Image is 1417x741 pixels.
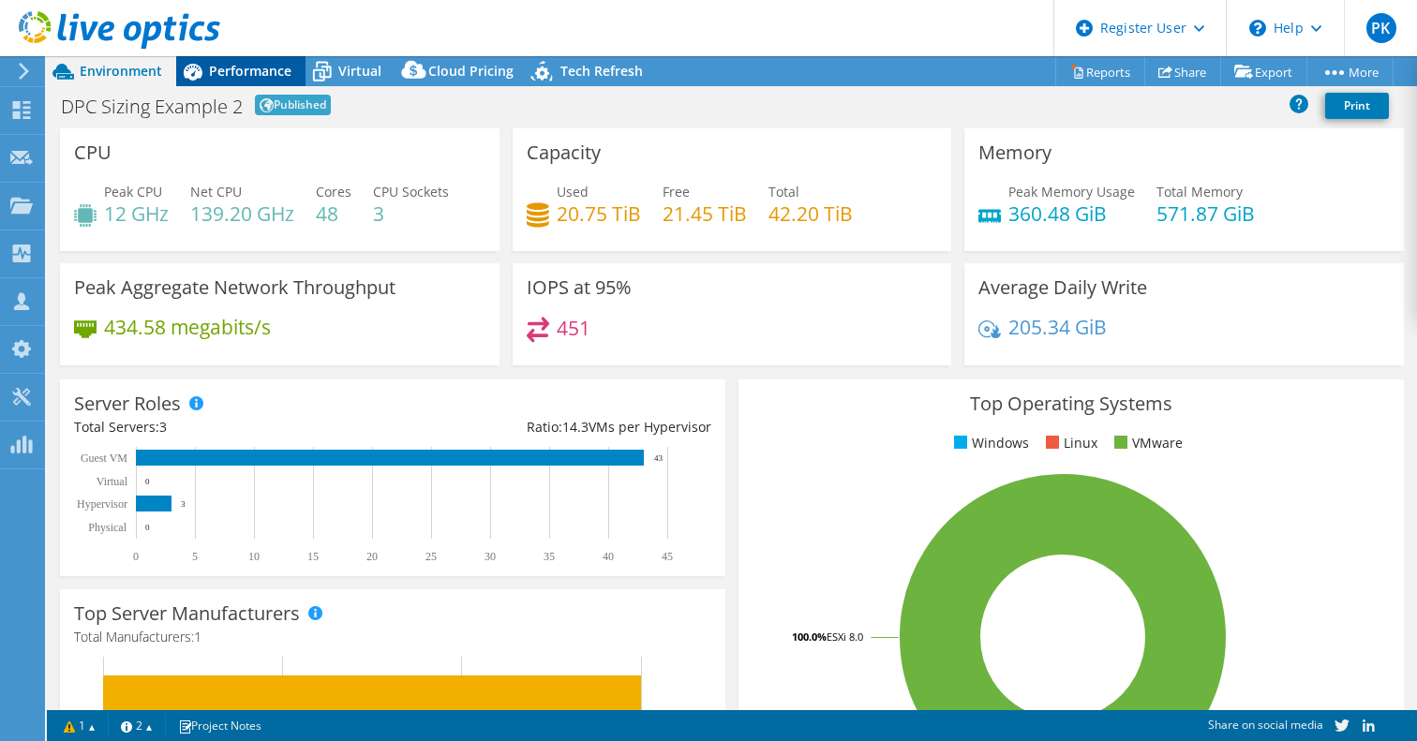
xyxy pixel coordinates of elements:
text: Physical [88,521,127,534]
h3: Average Daily Write [978,277,1147,298]
text: 30 [485,550,496,563]
text: Guest VM [81,452,127,465]
span: Performance [209,62,291,80]
span: CPU Sockets [373,183,449,200]
h4: 12 GHz [104,203,169,224]
svg: \n [1249,20,1266,37]
h4: 571.87 GiB [1156,203,1255,224]
text: 3 [181,499,186,509]
h4: 451 [557,318,590,338]
a: 1 [51,714,109,737]
a: Project Notes [165,714,275,737]
span: Peak CPU [104,183,162,200]
a: 2 [108,714,166,737]
span: Net CPU [190,183,242,200]
div: Total Servers: [74,417,393,437]
text: 45 [662,550,673,563]
h4: 42.20 TiB [768,203,853,224]
text: 5 [192,550,198,563]
a: Print [1325,93,1389,119]
h3: IOPS at 95% [527,277,632,298]
text: 0 [145,477,150,486]
span: Cores [316,183,351,200]
h4: 205.34 GiB [1008,317,1107,337]
text: 10 [248,550,260,563]
span: Total Memory [1156,183,1243,200]
text: 40 [603,550,614,563]
h1: DPC Sizing Example 2 [61,97,243,116]
h3: Top Operating Systems [753,393,1390,414]
h4: 48 [316,203,351,224]
span: PK [1366,13,1396,43]
h4: 434.58 megabits/s [104,317,271,337]
h4: 139.20 GHz [190,203,294,224]
li: VMware [1110,433,1183,453]
text: 0 [145,523,150,532]
text: 20 [366,550,378,563]
span: Share on social media [1208,717,1323,733]
span: Used [557,183,589,200]
h3: Peak Aggregate Network Throughput [74,277,395,298]
text: 0 [133,550,139,563]
span: Free [663,183,690,200]
h4: 21.45 TiB [663,203,747,224]
h3: Server Roles [74,393,181,414]
span: Published [255,95,331,115]
span: Tech Refresh [560,62,643,80]
text: 43 [654,453,664,463]
tspan: ESXi 8.0 [827,630,863,644]
span: Peak Memory Usage [1008,183,1135,200]
h4: 3 [373,203,449,224]
h3: Top Server Manufacturers [74,603,300,624]
a: Export [1220,57,1307,86]
a: Share [1144,57,1221,86]
li: Linux [1041,433,1097,453]
text: 25 [425,550,437,563]
span: Total [768,183,799,200]
a: More [1306,57,1394,86]
h3: Capacity [527,142,601,163]
tspan: 100.0% [792,630,827,644]
span: Cloud Pricing [428,62,514,80]
h4: 360.48 GiB [1008,203,1135,224]
div: Ratio: VMs per Hypervisor [393,417,711,437]
a: Reports [1055,57,1145,86]
h3: Memory [978,142,1052,163]
text: 15 [307,550,319,563]
h4: 20.75 TiB [557,203,641,224]
span: Environment [80,62,162,80]
li: Windows [949,433,1029,453]
h4: Total Manufacturers: [74,627,711,647]
span: 3 [159,418,167,436]
span: Virtual [338,62,381,80]
span: 1 [194,628,201,645]
text: Hypervisor [77,497,127,511]
h3: CPU [74,142,112,163]
span: 14.3 [562,418,589,436]
text: 35 [544,550,555,563]
text: Virtual [97,475,128,488]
